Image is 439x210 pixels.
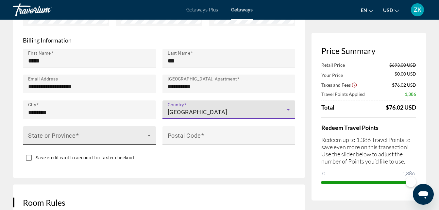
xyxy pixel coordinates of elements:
h4: Redeem Travel Points [321,124,416,131]
span: ngx-slider [406,177,416,187]
mat-label: Postal Code [168,132,201,139]
span: Travel Points Applied [321,91,365,97]
span: ZK [414,7,421,13]
span: Your Price [321,72,343,78]
span: $0.00 USD [395,71,416,78]
a: Getaways Plus [186,7,218,12]
button: Change currency [383,6,399,15]
span: $76.02 USD [392,82,416,88]
button: User Menu [409,3,426,17]
p: Billing Information [23,37,295,44]
mat-label: City [28,102,36,107]
mat-label: State or Province [28,132,76,139]
p: Redeem up to 1,386 Travel Points to save even more on this transaction! Use the slider below to a... [321,136,416,165]
h3: Room Rules [23,198,295,207]
h3: Price Summary [321,46,416,56]
span: Save credit card to account for faster checkout [36,155,134,160]
iframe: Button to launch messaging window [413,184,434,205]
span: 1,386 [405,91,416,97]
button: Show Taxes and Fees disclaimer [351,82,357,88]
ngx-slider: ngx-slider [321,181,416,183]
mat-label: Last Name [168,50,191,56]
button: Show Taxes and Fees breakdown [321,81,357,88]
button: Change language [361,6,373,15]
span: Taxes and Fees [321,82,351,88]
div: $76.02 USD [386,104,416,111]
span: Total [321,104,334,111]
span: $693.00 USD [389,62,416,68]
mat-label: [GEOGRAPHIC_DATA], Apartment [168,76,237,81]
a: Getaways [231,7,253,12]
span: en [361,8,367,13]
mat-label: Country [168,102,184,107]
span: Retail Price [321,62,345,68]
span: [GEOGRAPHIC_DATA] [168,109,228,115]
span: 0 [321,169,326,177]
span: USD [383,8,393,13]
mat-label: First Name [28,50,51,56]
mat-label: Email Address [28,76,58,81]
span: 1,386 [401,169,416,177]
a: Travorium [13,1,78,18]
